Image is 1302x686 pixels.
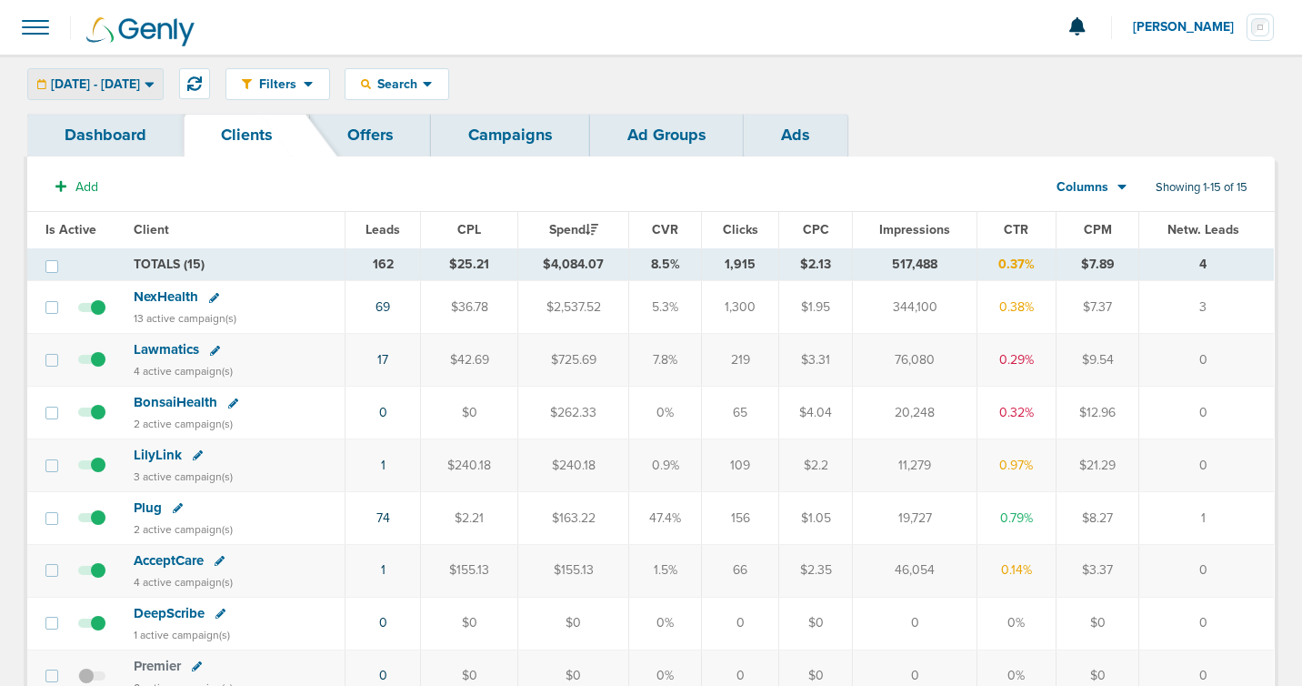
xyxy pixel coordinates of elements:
[134,222,169,237] span: Client
[376,299,390,315] a: 69
[744,114,847,156] a: Ads
[590,114,744,156] a: Ad Groups
[1056,491,1139,544] td: $8.27
[134,447,182,463] span: LilyLink
[27,114,184,156] a: Dashboard
[853,281,977,334] td: 344,100
[853,544,977,597] td: 46,054
[977,281,1056,334] td: 0.38%
[779,334,853,387] td: $3.31
[45,174,108,200] button: Add
[853,491,977,544] td: 19,727
[853,248,977,281] td: 517,488
[134,658,181,674] span: Premier
[421,387,517,439] td: $0
[629,491,702,544] td: 47.4%
[853,597,977,650] td: 0
[1139,597,1274,650] td: 0
[629,281,702,334] td: 5.3%
[134,394,217,410] span: BonsaiHealth
[457,222,481,237] span: CPL
[421,544,517,597] td: $155.13
[1056,597,1139,650] td: $0
[379,668,387,683] a: 0
[517,544,628,597] td: $155.13
[977,334,1056,387] td: 0.29%
[702,544,779,597] td: 66
[702,334,779,387] td: 219
[1056,334,1139,387] td: $9.54
[1056,544,1139,597] td: $3.37
[134,605,205,621] span: DeepScribe
[1139,248,1274,281] td: 4
[379,405,387,420] a: 0
[51,78,140,91] span: [DATE] - [DATE]
[421,248,517,281] td: $25.21
[779,281,853,334] td: $1.95
[629,439,702,492] td: 0.9%
[629,387,702,439] td: 0%
[184,114,310,156] a: Clients
[1004,222,1028,237] span: CTR
[1057,178,1108,197] span: Columns
[421,334,517,387] td: $42.69
[86,17,195,46] img: Genly
[134,629,230,641] small: 1 active campaign(s)
[779,248,853,281] td: $2.13
[977,439,1056,492] td: 0.97%
[252,76,304,92] span: Filters
[977,491,1056,544] td: 0.79%
[779,439,853,492] td: $2.2
[629,334,702,387] td: 7.8%
[134,288,198,305] span: NexHealth
[517,281,628,334] td: $2,537.52
[803,222,829,237] span: CPC
[134,552,204,569] span: AcceptCare
[702,281,779,334] td: 1,300
[629,248,702,281] td: 8.5%
[517,439,628,492] td: $240.18
[371,76,423,92] span: Search
[853,334,977,387] td: 76,080
[379,615,387,631] a: 0
[879,222,950,237] span: Impressions
[549,222,598,237] span: Spend
[1139,334,1274,387] td: 0
[134,576,233,589] small: 4 active campaign(s)
[431,114,590,156] a: Campaigns
[134,470,233,483] small: 3 active campaign(s)
[421,491,517,544] td: $2.21
[1139,387,1274,439] td: 0
[75,179,98,195] span: Add
[366,222,400,237] span: Leads
[45,222,96,237] span: Is Active
[853,439,977,492] td: 11,279
[134,312,236,325] small: 13 active campaign(s)
[1133,21,1247,34] span: [PERSON_NAME]
[977,544,1056,597] td: 0.14%
[517,248,628,281] td: $4,084.07
[123,248,345,281] td: TOTALS (15)
[652,222,678,237] span: CVR
[1139,544,1274,597] td: 0
[1056,387,1139,439] td: $12.96
[702,387,779,439] td: 65
[134,523,233,536] small: 2 active campaign(s)
[1056,439,1139,492] td: $21.29
[702,439,779,492] td: 109
[702,491,779,544] td: 156
[517,387,628,439] td: $262.33
[517,491,628,544] td: $163.22
[723,222,758,237] span: Clicks
[1084,222,1112,237] span: CPM
[381,562,386,578] a: 1
[779,491,853,544] td: $1.05
[779,597,853,650] td: $0
[1139,281,1274,334] td: 3
[702,597,779,650] td: 0
[134,341,199,358] span: Lawmatics
[1167,222,1239,237] span: Netw. Leads
[517,597,628,650] td: $0
[1139,491,1274,544] td: 1
[853,387,977,439] td: 20,248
